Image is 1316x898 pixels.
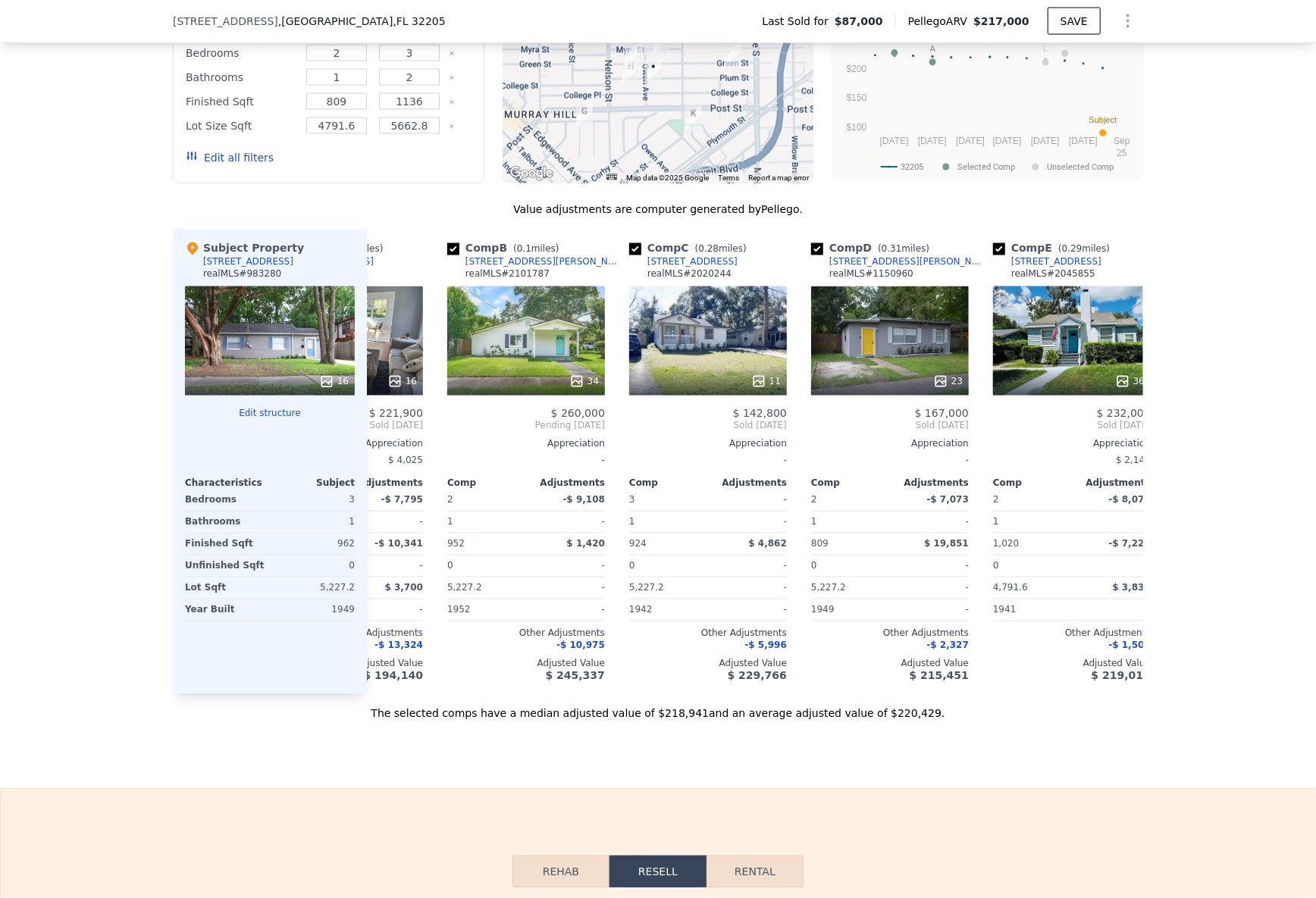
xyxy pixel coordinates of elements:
div: Other Adjustments [629,627,787,640]
span: -$ 7,073 [927,495,969,505]
div: Adjustments [890,477,969,490]
div: Adjusted Value [629,658,787,670]
div: Comp B [447,241,566,256]
text: Unselected Comp [1047,162,1114,172]
span: $ 4,025 [388,455,423,466]
span: 924 [629,539,647,549]
text: L [1043,45,1048,54]
span: -$ 8,078 [1109,495,1151,505]
text: [DATE] [993,136,1022,146]
div: Comp E [993,241,1116,256]
text: [DATE] [1031,136,1060,146]
text: 32205 [901,162,923,172]
div: 1 [447,512,523,533]
button: Resell [609,856,707,887]
div: 3036 Green St [725,43,741,69]
span: -$ 7,228 [1109,539,1151,549]
div: 3 [273,490,355,511]
button: Clear [449,124,455,130]
span: 5,227.2 [629,583,664,593]
div: 1 [811,512,887,533]
span: 952 [447,539,465,549]
span: -$ 10,341 [374,539,423,549]
span: $ 219,018 [1092,670,1151,682]
a: [STREET_ADDRESS][PERSON_NAME] [811,256,987,268]
span: , FL 32205 [393,15,445,27]
span: ( miles) [507,244,565,255]
div: [STREET_ADDRESS][PERSON_NAME] [829,256,987,268]
div: [STREET_ADDRESS] [647,256,738,268]
span: 2 [993,495,999,505]
span: $ 3,700 [385,583,423,593]
span: Sold [DATE] [329,420,423,432]
span: Map data ©2025 Google [626,174,709,182]
span: Sold [DATE] [629,420,787,432]
span: 2 [447,495,453,505]
text: $200 [847,64,867,74]
text: [DATE] [956,136,985,146]
a: [STREET_ADDRESS] [993,256,1101,268]
div: 3322 Plum St [622,59,639,85]
div: 1 [993,512,1069,533]
span: 0 [629,561,635,571]
text: 25 [1117,148,1127,158]
div: [STREET_ADDRESS][PERSON_NAME] [465,256,623,268]
text: A [930,45,936,54]
span: -$ 13,324 [374,640,423,651]
div: realMLS # 1150960 [829,268,913,280]
span: $ 4,862 [749,539,787,549]
button: Clear [449,99,455,105]
text: [DATE] [880,136,909,146]
div: Value adjustments are computer generated by Pellego . [173,202,1143,217]
span: $ 232,000 [1097,408,1151,420]
div: 11 [751,374,781,390]
div: Unfinished Sqft [185,555,267,577]
div: Lot Sqft [185,577,267,599]
div: Comp D [811,241,935,256]
div: Bathrooms [186,67,297,88]
div: Comp [447,477,526,490]
div: - [347,512,423,533]
span: Pellego ARV [908,14,974,29]
div: Year Built [185,599,267,621]
div: - [893,577,969,599]
div: 1952 [447,599,523,621]
span: $ 1,420 [567,539,605,549]
a: Terms (opens in new tab) [718,174,739,182]
div: realMLS # 983280 [203,268,281,280]
span: $ 167,000 [915,408,969,420]
div: - [893,599,969,621]
div: - [711,490,787,511]
span: 5,227.2 [447,583,482,593]
div: - [347,555,423,577]
button: Clear [449,51,455,57]
div: Adjusted Value [993,658,1151,670]
div: 36 [1115,374,1145,390]
div: Appreciation [993,438,1151,450]
span: Sold [DATE] [811,420,969,432]
span: $ 260,000 [551,408,605,420]
text: Subject [1089,115,1117,124]
span: [STREET_ADDRESS] [173,14,278,29]
span: 4,791.6 [993,583,1028,593]
div: - [893,555,969,577]
span: 1,020 [993,539,1019,549]
span: -$ 2,327 [927,640,969,651]
div: realMLS # 2045855 [1011,268,1095,280]
div: realMLS # 2020244 [647,268,732,280]
button: Show Options [1113,6,1143,36]
div: - [529,512,605,533]
span: 3 [629,495,635,505]
span: 0 [447,561,453,571]
div: Lot Size Sqft [186,115,297,136]
div: 16 [387,374,417,390]
text: [DATE] [1069,136,1098,146]
button: Clear [449,75,455,81]
div: Adjusted Value [811,658,969,670]
div: - [711,512,787,533]
div: Adjustments [526,477,605,490]
div: Comp [629,477,708,490]
span: Last Sold for [762,14,835,29]
span: -$ 5,996 [745,640,787,651]
span: 809 [811,539,829,549]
